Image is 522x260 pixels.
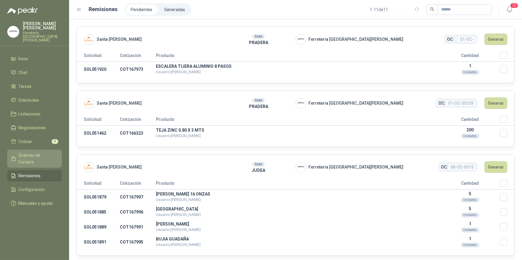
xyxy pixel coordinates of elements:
[156,227,201,232] span: Usuario: [PERSON_NAME]
[370,5,407,14] div: 1 - 11 de 11
[156,207,440,211] p: [GEOGRAPHIC_DATA]
[120,180,156,190] th: Cotización
[296,162,306,172] img: Company Logo
[484,34,507,45] button: Generar
[440,236,500,241] p: 1
[221,39,296,46] p: PRADERA
[461,198,479,202] div: Unidades
[440,206,500,211] p: 5
[441,164,448,170] span: OC:
[23,22,62,30] p: [PERSON_NAME] [PERSON_NAME]
[440,52,500,62] th: Cantidad
[7,7,38,14] img: Logo peakr
[120,126,156,141] td: COT166323
[156,128,440,132] p: TEJA ZINC 0.80 X 3 MTS
[77,235,120,250] td: SOL051891
[296,34,306,44] img: Company Logo
[97,100,142,106] span: Santa [PERSON_NAME]
[308,36,403,43] span: Ferretería [GEOGRAPHIC_DATA][PERSON_NAME]
[510,3,518,8] span: 20
[156,212,201,217] span: Usuario: [PERSON_NAME]
[19,186,45,193] span: Configuración
[430,7,434,11] span: search
[77,62,120,77] td: SOL051920
[7,53,62,64] a: Inicio
[7,122,62,133] a: Negociaciones
[7,184,62,195] a: Configuración
[19,69,28,76] span: Chat
[19,124,46,131] span: Negociaciones
[500,116,514,126] th: Seleccionar/deseleccionar
[156,64,440,68] p: ESCALERA TIJERA ALUMINIO 8 PASOS
[500,62,514,77] td: Seleccionar/deseleccionar
[7,67,62,78] a: Chat
[500,190,514,205] td: Seleccionar/deseleccionar
[500,205,514,220] td: Seleccionar/deseleccionar
[445,100,476,107] span: 01-OC-50539
[19,172,41,179] span: Remisiones
[500,220,514,235] td: Seleccionar/deseleccionar
[156,192,440,196] p: [PERSON_NAME] 16 ONZAS
[19,200,53,207] span: Manuales y ayuda
[120,220,156,235] td: COT167991
[252,162,265,167] div: Sede
[52,139,58,144] span: 9
[156,180,440,190] th: Producto
[120,205,156,220] td: COT167996
[120,116,156,126] th: Cotización
[156,133,201,138] span: Usuario: [PERSON_NAME]
[23,31,62,42] p: Ferretería [GEOGRAPHIC_DATA][PERSON_NAME]
[156,237,440,241] p: BUJIA GUADAÑA
[7,136,62,147] a: Cotizar9
[504,4,515,15] button: 20
[120,235,156,250] td: COT167995
[7,150,62,168] a: Órdenes de Compra
[500,126,514,141] td: Seleccionar/deseleccionar
[19,83,32,90] span: Tareas
[308,164,403,170] span: Ferretería [GEOGRAPHIC_DATA][PERSON_NAME]
[120,52,156,62] th: Cotización
[500,180,514,190] th: Seleccionar/deseleccionar
[7,170,62,181] a: Remisiones
[440,127,500,132] p: 200
[156,116,440,126] th: Producto
[440,221,500,226] p: 1
[126,4,157,15] a: Pendientes
[221,103,296,110] p: PRADERA
[120,62,156,77] td: COT167973
[156,70,201,74] span: Usuario: [PERSON_NAME]
[77,126,120,141] td: SOL051462
[440,180,500,190] th: Cantidad
[308,100,403,106] span: Ferretería [GEOGRAPHIC_DATA][PERSON_NAME]
[484,161,507,173] button: Generar
[156,52,440,62] th: Producto
[84,34,94,44] img: Company Logo
[89,5,118,13] h1: Remisiones
[448,163,476,171] span: 08-OC-6515
[500,52,514,62] th: Seleccionar/deseleccionar
[252,98,265,103] div: Sede
[19,97,39,103] span: Solicitudes
[160,4,190,15] a: Generadas
[77,116,120,126] th: Solicitud
[120,190,156,205] td: COT167997
[77,205,120,220] td: SOL051885
[461,243,479,247] div: Unidades
[84,162,94,172] img: Company Logo
[252,34,265,39] div: Sede
[484,97,507,109] button: Generar
[440,64,500,68] p: 1
[461,228,479,232] div: Unidades
[7,108,62,120] a: Licitaciones
[440,116,500,126] th: Cantidad
[77,220,120,235] td: SOL051889
[500,235,514,250] td: Seleccionar/deseleccionar
[461,134,479,139] div: Unidades
[77,190,120,205] td: SOL051879
[84,98,94,108] img: Company Logo
[461,70,479,75] div: Unidades
[19,138,32,145] span: Cotizar
[457,36,476,43] span: 01-OC-
[461,213,479,217] div: Unidades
